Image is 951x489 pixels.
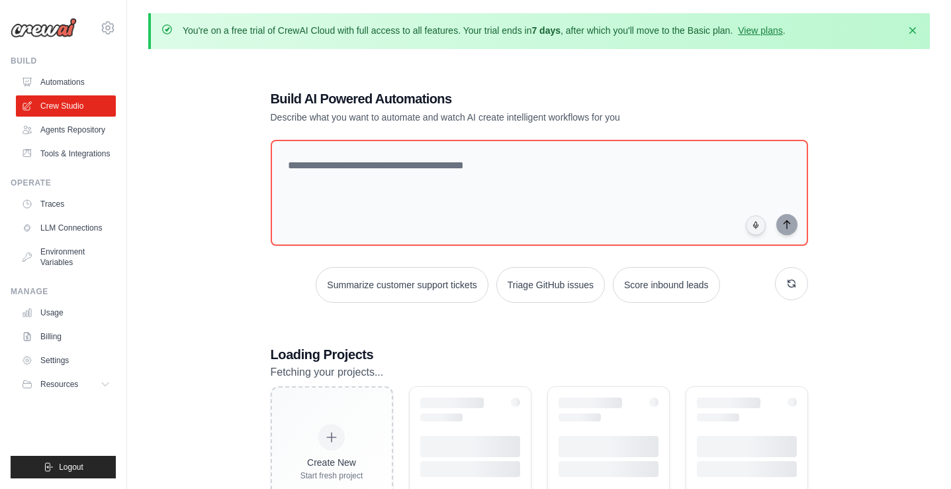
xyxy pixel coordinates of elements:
[11,178,116,188] div: Operate
[16,241,116,273] a: Environment Variables
[746,215,766,235] button: Click to speak your automation idea
[40,379,78,390] span: Resources
[775,267,808,300] button: Get new suggestions
[271,364,808,381] p: Fetching your projects...
[300,456,363,469] div: Create New
[11,56,116,66] div: Build
[496,267,605,303] button: Triage GitHub issues
[16,374,116,395] button: Resources
[11,456,116,478] button: Logout
[11,18,77,38] img: Logo
[16,95,116,117] a: Crew Studio
[16,72,116,93] a: Automations
[11,286,116,297] div: Manage
[16,350,116,371] a: Settings
[531,25,561,36] strong: 7 days
[271,111,715,124] p: Describe what you want to automate and watch AI create intelligent workflows for you
[16,302,116,323] a: Usage
[316,267,488,303] button: Summarize customer support tickets
[16,119,116,140] a: Agents Repository
[613,267,720,303] button: Score inbound leads
[16,143,116,164] a: Tools & Integrations
[16,326,116,347] a: Billing
[738,25,782,36] a: View plans
[271,89,715,108] h1: Build AI Powered Automations
[59,462,83,472] span: Logout
[183,24,786,37] p: You're on a free trial of CrewAI Cloud with full access to all features. Your trial ends in , aft...
[16,217,116,239] a: LLM Connections
[16,193,116,215] a: Traces
[300,470,363,481] div: Start fresh project
[271,345,808,364] h3: Loading Projects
